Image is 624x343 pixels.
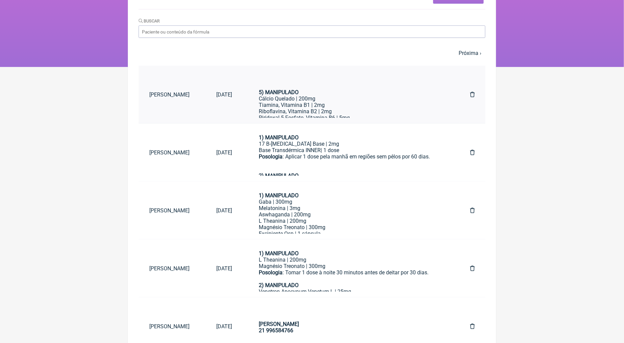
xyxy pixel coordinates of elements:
div: : Aplicar 1 dose pela manhã em regiões sem pêlos por 60 dias. [259,153,443,173]
div: Base Transdérmica INNER| 1 dose [259,147,443,153]
a: [DATE] [206,86,243,103]
strong: 2) MANIPULADO [259,282,299,288]
div: 17 B-[MEDICAL_DATA] Base | 2mg [259,141,443,147]
a: 1) MANIPULADOGaba | 300mgMelatonina | 3mgAswhaganda | 200mgL Theanina | 200mgMagnésio Treonato | ... [248,187,454,234]
nav: pager [139,46,485,60]
a: [DATE] [206,202,243,219]
div: Cálcio Quelado | 200mg [259,95,443,102]
strong: [PERSON_NAME] 21 996584766 [259,321,299,334]
div: Melatonina | 3mg [259,205,443,211]
label: Buscar [139,18,160,23]
div: Gaba | 300mg [259,199,443,205]
div: Tiamina, Vitamina B1 | 2mg [259,102,443,108]
div: L Theanina | 200mg [259,257,443,263]
a: 1) MANIPULADO17 B-[MEDICAL_DATA] Base | 2mgBase Transdérmica INNER| 1 dosePosologia: Aplicar 1 do... [248,129,454,176]
a: [DATE] [206,318,243,335]
div: Riboflavina, Vitamina B2 | 2mg [259,108,443,115]
div: Piridoxal-5-Fosfato, Vitamina B6 | 5mg [259,115,443,121]
a: 1) MANIPULADOL Theanina | 200mgMagnésio Treonato | 300mgPosologia: Tomar 1 dose à noite 30 minuto... [248,245,454,292]
strong: Posologia [259,153,283,160]
strong: 1) MANIPULADO [259,134,299,141]
a: [PERSON_NAME] [139,202,206,219]
div: Excipiente Qsp | 1 cápsula [259,230,443,237]
div: Magnésio Treonato | 300mg [259,224,443,230]
strong: 1) MANIPULADO [259,250,299,257]
strong: 1) MANIPULADO [259,192,299,199]
strong: 2) MANIPULADO [259,173,299,179]
strong: Posologia [259,269,283,276]
a: [DATE] [206,144,243,161]
input: Paciente ou conteúdo da fórmula [139,25,485,38]
a: 5) MANIPULADOCálcio Quelado | 200mgTiamina, Vitamina B1 | 2mgRiboflavina, Vitamina B2 | 2mgPirido... [248,71,454,118]
a: [PERSON_NAME] [139,318,206,335]
a: [DATE] [206,260,243,277]
div: : Tomar 1 dose à noite 30 minutos antes de deitar por 30 dias. [259,269,443,282]
a: [PERSON_NAME] [139,260,206,277]
strong: 5) MANIPULADO [259,89,299,95]
div: Magnésio Treonato | 300mg [259,263,443,269]
div: Venetron Apocynum Venetum L | 25mg [259,288,443,295]
div: Aswhaganda | 200mg L Theanina | 200mg [259,211,443,224]
a: Próxima › [459,50,481,56]
a: [PERSON_NAME] [139,144,206,161]
a: [PERSON_NAME] [139,86,206,103]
